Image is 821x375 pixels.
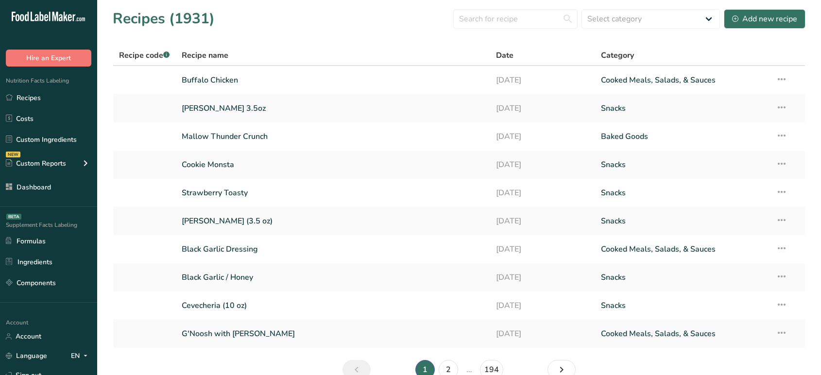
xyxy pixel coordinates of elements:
[496,154,589,175] a: [DATE]
[182,267,485,288] a: Black Garlic / Honey
[601,211,764,231] a: Snacks
[6,214,21,220] div: BETA
[182,98,485,119] a: [PERSON_NAME] 3.5oz
[496,50,513,61] span: Date
[182,70,485,90] a: Buffalo Chicken
[119,50,170,61] span: Recipe code
[182,154,485,175] a: Cookie Monsta
[6,152,20,157] div: NEW
[496,211,589,231] a: [DATE]
[182,183,485,203] a: Strawberry Toasty
[496,70,589,90] a: [DATE]
[601,50,634,61] span: Category
[601,324,764,344] a: Cooked Meals, Salads, & Sauces
[601,239,764,259] a: Cooked Meals, Salads, & Sauces
[496,239,589,259] a: [DATE]
[601,267,764,288] a: Snacks
[601,70,764,90] a: Cooked Meals, Salads, & Sauces
[496,183,589,203] a: [DATE]
[182,126,485,147] a: Mallow Thunder Crunch
[601,126,764,147] a: Baked Goods
[182,295,485,316] a: Cevecheria (10 oz)
[453,9,578,29] input: Search for recipe
[601,183,764,203] a: Snacks
[601,98,764,119] a: Snacks
[496,295,589,316] a: [DATE]
[182,211,485,231] a: [PERSON_NAME] (3.5 oz)
[182,239,485,259] a: Black Garlic Dressing
[724,9,805,29] button: Add new recipe
[182,50,228,61] span: Recipe name
[6,347,47,364] a: Language
[182,324,485,344] a: G'Noosh with [PERSON_NAME]
[6,50,91,67] button: Hire an Expert
[496,98,589,119] a: [DATE]
[496,267,589,288] a: [DATE]
[496,324,589,344] a: [DATE]
[113,8,215,30] h1: Recipes (1931)
[601,154,764,175] a: Snacks
[6,158,66,169] div: Custom Reports
[496,126,589,147] a: [DATE]
[71,350,91,362] div: EN
[601,295,764,316] a: Snacks
[732,13,797,25] div: Add new recipe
